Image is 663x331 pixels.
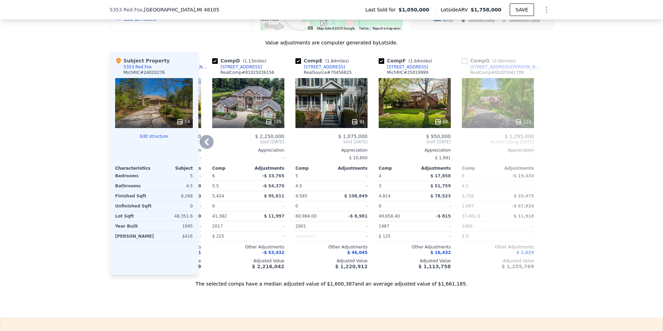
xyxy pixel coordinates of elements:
span: Active Listing [DATE] [462,139,534,145]
div: Bathrooms [115,181,153,191]
div: - [416,201,451,211]
button: Keyboard shortcuts [308,26,313,29]
a: [STREET_ADDRESS] [379,64,428,70]
div: Adjusted Value [462,258,534,264]
div: 1987 [379,221,413,231]
div: Subject [154,165,193,171]
div: Unspecified [295,231,330,241]
div: 54 [176,118,190,125]
div: - [333,221,368,231]
div: MichRIC # 25019999 [387,70,428,75]
div: 91 [351,118,365,125]
div: 123 [515,118,531,125]
div: - [499,221,534,231]
span: 0 [295,204,298,209]
span: $ 225 [212,234,224,239]
div: 88 [434,118,448,125]
div: Comp E [295,57,352,64]
span: 2,097 [462,204,474,209]
span: Sold [DATE] [379,139,451,145]
div: [PERSON_NAME] [115,231,154,241]
text: Unselected Comp [509,18,540,23]
div: - [250,221,284,231]
span: ( miles) [406,59,435,63]
div: 105 [265,118,282,125]
span: $ 46,045 [347,250,368,255]
div: Lot Sqft [115,211,153,221]
span: 2.06 [494,59,503,63]
span: $ 1,075,000 [338,134,368,139]
span: $ 33,475 [514,194,534,198]
div: Comp G [462,57,519,64]
span: $ 78,523 [430,194,451,198]
div: - [333,171,368,181]
div: RealComp # 81025036156 [221,70,274,75]
span: 49,658.40 [379,214,400,219]
div: The selected comps have a median adjusted value of $1,600,387 and an average adjusted value of $1... [110,275,553,287]
div: Appreciation [462,147,534,153]
div: Adjustments [498,165,534,171]
div: RealComp # 81025041709 [470,70,524,75]
span: $ 950,000 [426,134,451,139]
span: Sold [DATE] [212,139,284,145]
span: -$ 54,370 [262,184,284,188]
div: MichRIC # 24020276 [123,70,165,75]
div: Characteristics [115,165,154,171]
span: $ 125 [379,234,390,239]
div: Adjusted Value [212,258,284,264]
span: $1,050,000 [398,6,429,13]
span: 37,461.6 [462,214,480,219]
span: $ 51,759 [430,184,451,188]
div: 4.5 [462,181,497,191]
div: Comp D [212,57,269,64]
span: $ 108,849 [344,194,368,198]
div: Value adjustments are computer generated by Lotside . [110,39,553,46]
div: - [499,231,534,241]
span: , MI 48105 [195,7,219,12]
span: $ 1,220,912 [335,264,368,269]
div: 48,351.6 [155,211,193,221]
span: $ 1,295,000 [505,134,534,139]
span: -$ 33,765 [262,173,284,178]
div: Adjustments [248,165,284,171]
span: Sold [DATE] [295,139,368,145]
div: Adjusted Value [379,258,451,264]
span: 6 [462,173,465,178]
div: Finished Sqft [115,191,153,201]
div: Comp [379,165,415,171]
div: 5.5 [212,181,247,191]
span: 5 [295,173,298,178]
div: - [333,201,368,211]
div: 1990 [462,221,497,231]
div: Appreciation [212,147,284,153]
div: Unfinished Sqft [115,201,153,211]
div: Subject Property [115,57,170,64]
div: Appreciation [295,147,368,153]
div: [STREET_ADDRESS] [221,64,262,70]
div: Other Adjustments [379,244,451,250]
span: , [GEOGRAPHIC_DATA] [143,6,219,13]
span: Lotside ARV [441,6,471,13]
button: Edit structure [115,134,193,139]
div: RealSource # 70456825 [304,70,352,75]
div: [STREET_ADDRESS][PERSON_NAME] [470,64,542,70]
div: - [333,231,368,241]
div: Comp [295,165,331,171]
span: 5,726 [462,194,474,198]
a: Open this area in Google Maps (opens a new window) [262,22,285,31]
span: $ 2,250,000 [255,134,284,139]
span: 4,585 [295,194,307,198]
div: Appreciation [379,147,451,153]
span: $ 95,611 [264,194,284,198]
text: 48105 [442,18,453,23]
span: -$ 53,432 [262,250,284,255]
div: 1995 [155,221,193,231]
span: 6 [212,173,215,178]
a: [STREET_ADDRESS] [295,64,345,70]
div: 2001 [295,221,330,231]
span: -$ 19,434 [512,173,534,178]
span: 0 [379,204,381,209]
span: $ 1,255,769 [502,264,534,269]
div: Adjusted Value [295,258,368,264]
span: $ 1,113,758 [419,264,451,269]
